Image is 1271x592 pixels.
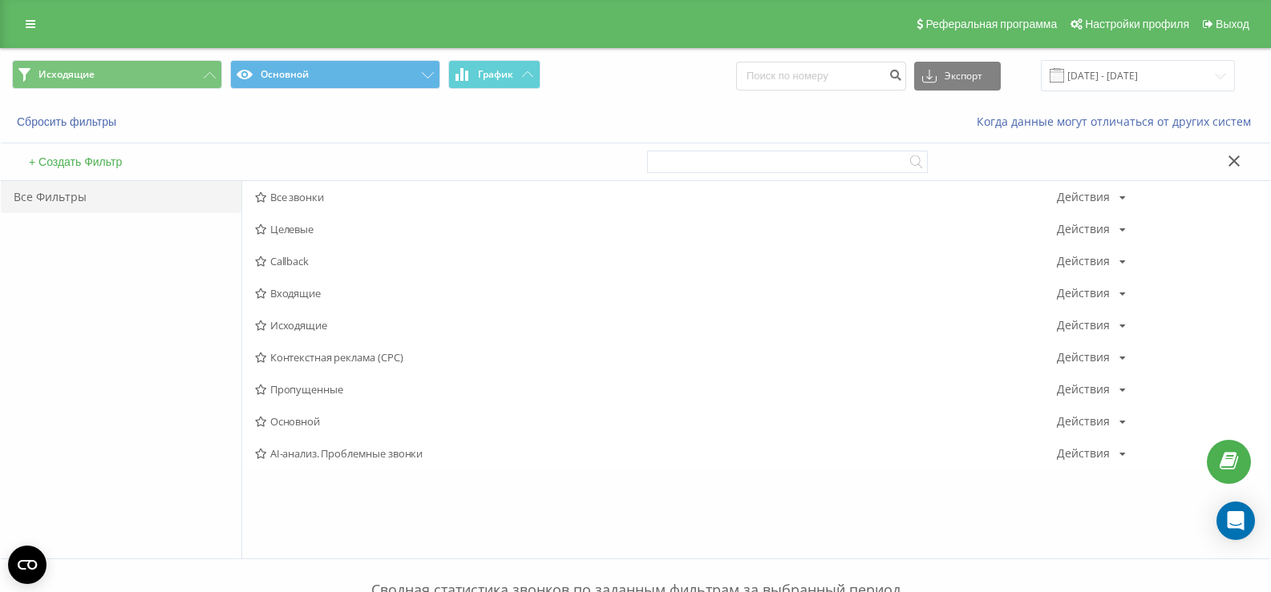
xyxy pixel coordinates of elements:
[1057,416,1110,427] div: Действия
[925,18,1057,30] span: Реферальная программа
[12,60,222,89] button: Исходящие
[1057,320,1110,331] div: Действия
[977,114,1259,129] a: Когда данные могут отличаться от других систем
[1057,352,1110,363] div: Действия
[1223,154,1246,171] button: Закрыть
[1057,191,1110,203] div: Действия
[255,448,1057,459] span: AI-анализ. Проблемные звонки
[1,181,241,213] div: Все Фильтры
[24,155,127,169] button: + Создать Фильтр
[1057,384,1110,395] div: Действия
[1085,18,1189,30] span: Настройки профиля
[478,69,513,80] span: График
[255,352,1057,363] span: Контекстная реклама (CPC)
[8,546,47,584] button: Open CMP widget
[1216,18,1249,30] span: Выход
[255,224,1057,235] span: Целевые
[255,256,1057,267] span: Callback
[255,384,1057,395] span: Пропущенные
[1057,256,1110,267] div: Действия
[255,416,1057,427] span: Основной
[1057,448,1110,459] div: Действия
[255,191,1057,203] span: Все звонки
[1057,224,1110,235] div: Действия
[12,115,124,129] button: Сбросить фильтры
[914,62,1001,91] button: Экспорт
[448,60,540,89] button: График
[255,320,1057,331] span: Исходящие
[255,288,1057,299] span: Входящие
[230,60,440,89] button: Основной
[1057,288,1110,299] div: Действия
[1216,501,1255,540] div: Open Intercom Messenger
[736,62,906,91] input: Поиск по номеру
[38,68,95,81] span: Исходящие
